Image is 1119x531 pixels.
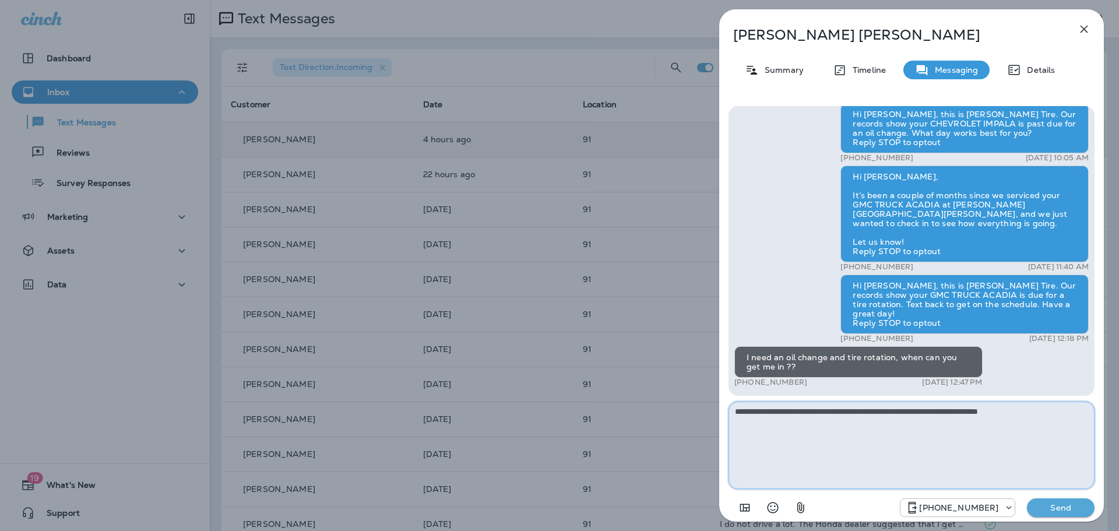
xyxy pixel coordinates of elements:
[840,166,1089,262] div: Hi [PERSON_NAME], It’s been a couple of months since we serviced your GMC TRUCK ACADIA at [PERSON...
[922,378,982,387] p: [DATE] 12:47 PM
[847,65,886,75] p: Timeline
[840,275,1089,334] div: Hi [PERSON_NAME], this is [PERSON_NAME] Tire. Our records show your GMC TRUCK ACADIA is due for a...
[1027,498,1095,517] button: Send
[734,378,807,387] p: [PHONE_NUMBER]
[761,496,784,519] button: Select an emoji
[759,65,804,75] p: Summary
[840,334,913,343] p: [PHONE_NUMBER]
[1029,334,1089,343] p: [DATE] 12:18 PM
[734,346,983,378] div: I need an oil change and tire rotation, when can you get me in ??
[1036,502,1085,513] p: Send
[840,262,913,272] p: [PHONE_NUMBER]
[919,503,998,512] p: [PHONE_NUMBER]
[1026,153,1089,163] p: [DATE] 10:05 AM
[840,103,1089,153] div: Hi [PERSON_NAME], this is [PERSON_NAME] Tire. Our records show your CHEVROLET IMPALA is past due ...
[1028,262,1089,272] p: [DATE] 11:40 AM
[900,501,1015,515] div: +1 (330) 521-2826
[929,65,978,75] p: Messaging
[733,27,1051,43] p: [PERSON_NAME] [PERSON_NAME]
[840,153,913,163] p: [PHONE_NUMBER]
[733,496,756,519] button: Add in a premade template
[1021,65,1055,75] p: Details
